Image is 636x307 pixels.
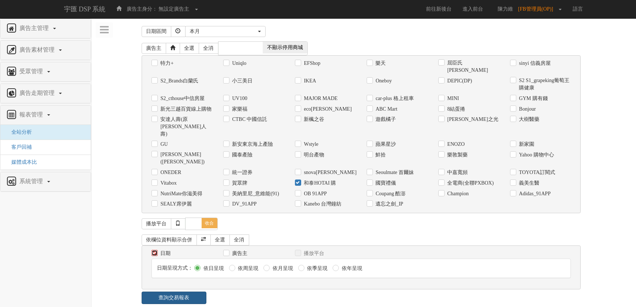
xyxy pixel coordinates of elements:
[180,43,199,54] a: 全選
[18,111,46,118] span: 報表管理
[446,151,468,159] label: 樂敦製藥
[517,141,535,148] label: 新家園
[302,95,338,102] label: MAJOR MADE
[302,77,316,85] label: IKEA
[302,180,336,187] label: 和泰HOTAI 購
[446,141,465,148] label: ENOZO
[517,180,540,187] label: 義美生醫
[199,43,218,54] a: 全消
[159,106,212,113] label: 新光三越百貨線上購物
[159,200,192,208] label: SEALY席伊麗
[374,77,392,85] label: Oneboy
[231,60,247,67] label: Uniqlo
[374,180,396,187] label: 國寶禮儀
[302,106,352,113] label: eco[PERSON_NAME]
[302,200,342,208] label: Kanebo 台灣鐘紡
[231,250,248,257] label: 廣告主
[6,66,85,78] a: 受眾管理
[306,265,328,272] label: 依季呈現
[517,106,536,113] label: Bonjour
[231,169,253,176] label: 統一證券
[302,141,319,148] label: Wstyle
[159,169,182,176] label: ONEDER
[18,25,52,31] span: 廣告主管理
[518,6,557,12] span: [FB管理員(OP)]
[340,265,362,272] label: 依年呈現
[127,6,157,12] span: 廣告主身分：
[302,60,321,67] label: EFShop
[159,116,212,138] label: 安達人壽(原[PERSON_NAME]人壽)
[236,265,259,272] label: 依周呈現
[6,144,32,150] span: 客戶回補
[6,44,85,56] a: 廣告素材管理
[202,265,224,272] label: 依日呈現
[18,68,46,74] span: 受眾管理
[159,60,174,67] label: 特力+
[159,190,202,197] label: NutriMate你滋美得
[6,129,32,135] a: 全站分析
[446,180,494,187] label: 全電商(全聯PXBOX)
[231,190,279,197] label: 美納里尼_意維能(91)
[446,116,498,123] label: [PERSON_NAME]之光
[302,151,325,159] label: 明台產物
[231,151,253,159] label: 國泰產險
[210,234,230,245] a: 全選
[231,106,248,113] label: 家樂福
[517,190,551,197] label: Adidas_91APP
[159,151,212,166] label: [PERSON_NAME]([PERSON_NAME])
[374,106,398,113] label: ABC Mart
[6,23,85,34] a: 廣告主管理
[446,190,469,197] label: Champion
[446,106,465,113] label: 8結蛋捲
[302,116,325,123] label: 新楓之谷
[302,190,327,197] label: OB 91APP
[517,95,548,102] label: GYM 購有錢
[271,265,293,272] label: 依月呈現
[374,141,396,148] label: 蘋果星沙
[263,42,307,53] span: 不顯示停用商城
[231,141,273,148] label: 新安東京海上產險
[374,151,386,159] label: 鮮拾
[374,190,406,197] label: Coupang 酷澎
[159,77,198,85] label: S2_Brands白蘭氏
[231,200,257,208] label: DV_91APP
[517,116,540,123] label: 大樹醫藥
[302,250,325,257] label: 播放平台
[159,141,168,148] label: GU
[374,169,414,176] label: Seoulmate 首爾妹
[202,218,218,228] span: 收合
[231,180,248,187] label: 賀眾牌
[185,26,266,37] button: 本月
[494,6,517,12] span: 陳力維
[157,265,193,271] span: 日期呈現方式：
[446,77,472,85] label: DEPIC(DP)
[142,292,207,304] a: 查詢交易報表
[159,180,177,187] label: Vitabox
[374,116,396,123] label: 遊戲橘子
[231,95,247,102] label: UV100
[6,176,85,188] a: 系統管理
[231,116,268,123] label: CTBC 中國信託
[517,60,551,67] label: sinyi 信義房屋
[6,88,85,99] a: 廣告走期管理
[18,178,46,184] span: 系統管理
[517,77,571,92] label: S2 S1_grapeking葡萄王購健康
[6,159,37,165] a: 媒體成本比
[374,200,403,208] label: 遺忘之劍_IP
[446,59,499,74] label: 屈臣氏[PERSON_NAME]
[159,95,205,102] label: S2_cthouse中信房屋
[18,90,58,96] span: 廣告走期管理
[231,77,253,85] label: 小三美日
[190,28,257,35] div: 本月
[302,169,356,176] label: snova[PERSON_NAME]
[229,234,249,245] a: 全消
[517,151,554,159] label: Yahoo 購物中心
[158,6,189,12] span: 無設定廣告主
[6,109,85,121] a: 報表管理
[18,47,58,53] span: 廣告素材管理
[374,60,386,67] label: 樂天
[446,95,459,102] label: MINI
[374,95,414,102] label: car-plus 格上租車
